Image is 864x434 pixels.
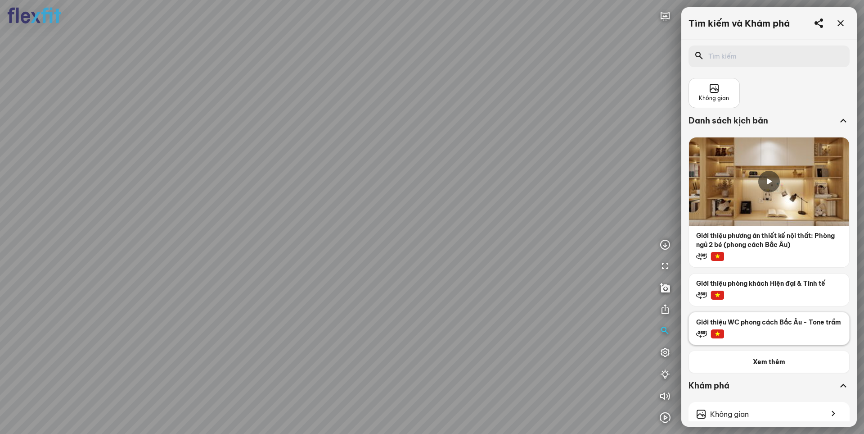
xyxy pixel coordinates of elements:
[689,226,849,249] p: Giới thiệu phương án thiết kế nội thất: Phòng ngủ 2 bé (phong cách Bắc Âu)
[708,52,835,61] input: Tìm kiếm
[688,380,850,402] div: Khám phá
[688,115,850,137] div: Danh sách kịch bản
[688,380,837,391] div: Khám phá
[711,291,724,300] img: lang-vn.png
[689,312,849,327] p: Giới thiệu WC phong cách Bắc Âu - Tone trầm
[688,18,790,29] div: Tìm kiếm và Khám phá
[7,7,61,24] img: logo
[710,409,749,420] span: Không gian
[688,351,850,373] button: Xem thêm
[711,252,724,261] img: lang-vn.png
[699,94,729,103] span: Không gian
[689,274,849,288] p: Giới thiệu phòng khách Hiện đại & Tinh tế
[711,329,724,338] img: lang-vn.png
[688,115,837,126] div: Danh sách kịch bản
[753,357,785,366] span: Xem thêm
